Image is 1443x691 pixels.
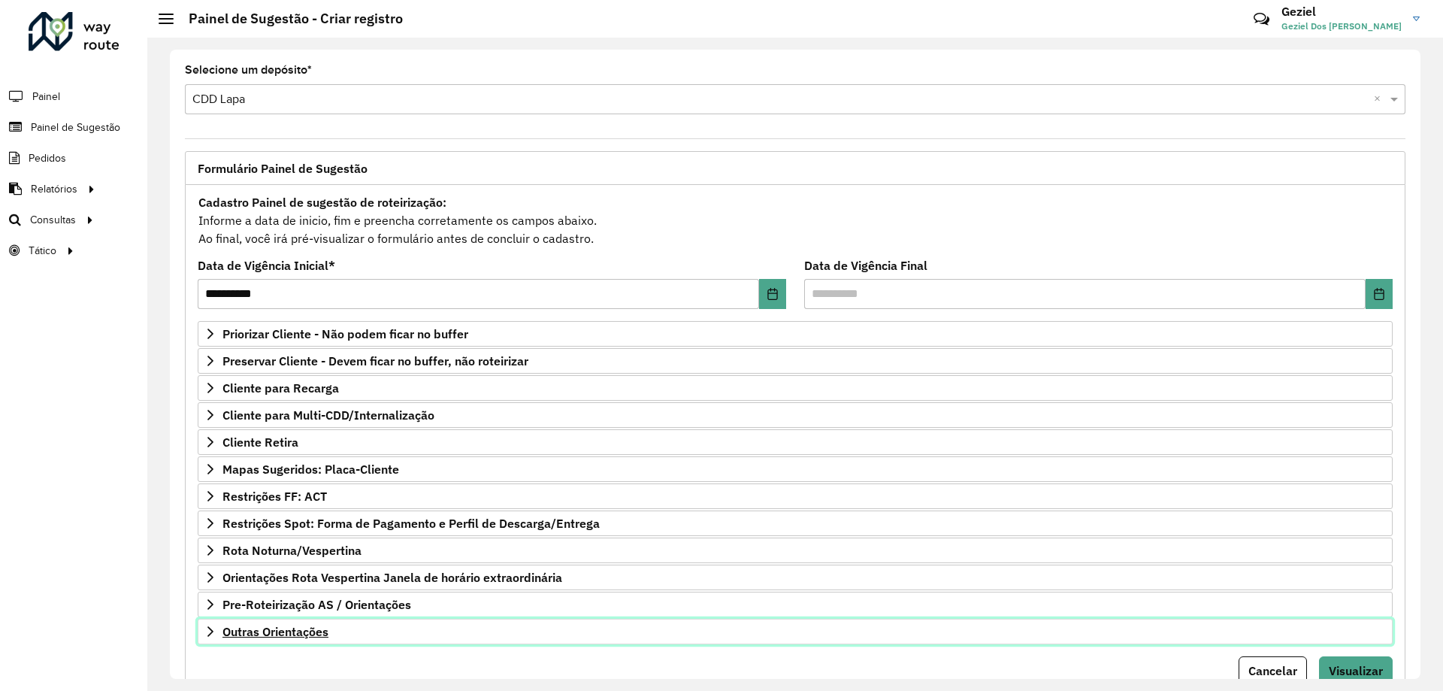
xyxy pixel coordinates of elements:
[198,565,1393,590] a: Orientações Rota Vespertina Janela de horário extraordinária
[222,382,339,394] span: Cliente para Recarga
[198,402,1393,428] a: Cliente para Multi-CDD/Internalização
[222,571,562,583] span: Orientações Rota Vespertina Janela de horário extraordinária
[222,409,434,421] span: Cliente para Multi-CDD/Internalização
[31,120,120,135] span: Painel de Sugestão
[185,61,312,79] label: Selecione um depósito
[198,348,1393,374] a: Preservar Cliente - Devem ficar no buffer, não roteirizar
[198,592,1393,617] a: Pre-Roteirização AS / Orientações
[1329,663,1383,678] span: Visualizar
[1281,5,1402,19] h3: Geziel
[222,355,528,367] span: Preservar Cliente - Devem ficar no buffer, não roteirizar
[759,279,786,309] button: Choose Date
[804,256,927,274] label: Data de Vigência Final
[198,192,1393,248] div: Informe a data de inicio, fim e preencha corretamente os campos abaixo. Ao final, você irá pré-vi...
[1245,3,1278,35] a: Contato Rápido
[222,490,327,502] span: Restrições FF: ACT
[1319,656,1393,685] button: Visualizar
[198,195,446,210] strong: Cadastro Painel de sugestão de roteirização:
[174,11,403,27] h2: Painel de Sugestão - Criar registro
[1239,656,1307,685] button: Cancelar
[222,599,411,611] span: Pre-Roteirização AS / Orientações
[222,436,298,448] span: Cliente Retira
[31,181,77,197] span: Relatórios
[222,544,362,556] span: Rota Noturna/Vespertina
[29,150,66,166] span: Pedidos
[222,626,328,638] span: Outras Orientações
[1366,279,1393,309] button: Choose Date
[32,89,60,105] span: Painel
[1281,20,1402,33] span: Geziel Dos [PERSON_NAME]
[30,212,76,228] span: Consultas
[29,243,56,259] span: Tático
[222,328,468,340] span: Priorizar Cliente - Não podem ficar no buffer
[198,429,1393,455] a: Cliente Retira
[222,463,399,475] span: Mapas Sugeridos: Placa-Cliente
[198,511,1393,536] a: Restrições Spot: Forma de Pagamento e Perfil de Descarga/Entrega
[198,456,1393,482] a: Mapas Sugeridos: Placa-Cliente
[198,483,1393,509] a: Restrições FF: ACT
[198,375,1393,401] a: Cliente para Recarga
[198,162,368,174] span: Formulário Painel de Sugestão
[198,321,1393,347] a: Priorizar Cliente - Não podem ficar no buffer
[198,619,1393,644] a: Outras Orientações
[222,517,600,529] span: Restrições Spot: Forma de Pagamento e Perfil de Descarga/Entrega
[1374,90,1387,108] span: Clear all
[198,256,335,274] label: Data de Vigência Inicial
[198,538,1393,563] a: Rota Noturna/Vespertina
[1248,663,1297,678] span: Cancelar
